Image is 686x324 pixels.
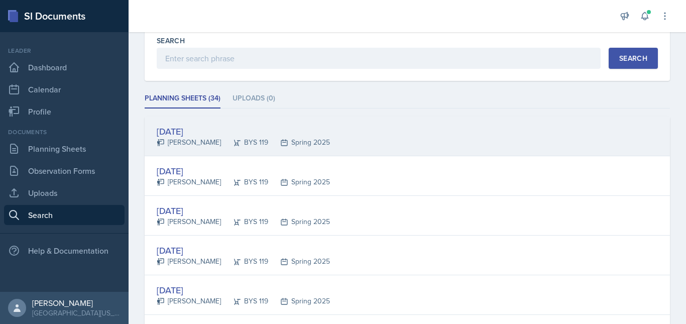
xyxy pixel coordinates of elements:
a: Observation Forms [4,161,125,181]
div: BYS 119 [221,256,268,267]
div: [GEOGRAPHIC_DATA][US_STATE] in [GEOGRAPHIC_DATA] [32,308,121,318]
input: Enter search phrase [157,48,601,69]
div: Documents [4,128,125,137]
div: [DATE] [157,204,330,218]
div: Spring 2025 [268,217,330,227]
div: [PERSON_NAME] [32,298,121,308]
a: Search [4,205,125,225]
div: BYS 119 [221,296,268,306]
div: [PERSON_NAME] [157,256,221,267]
div: BYS 119 [221,217,268,227]
a: Calendar [4,79,125,99]
div: Spring 2025 [268,256,330,267]
div: Spring 2025 [268,137,330,148]
li: Uploads (0) [233,89,275,109]
label: Search [157,36,185,46]
div: Search [619,54,647,62]
button: Search [609,48,658,69]
a: Profile [4,101,125,122]
div: [PERSON_NAME] [157,177,221,187]
a: Planning Sheets [4,139,125,159]
div: [DATE] [157,283,330,297]
a: Dashboard [4,57,125,77]
div: [DATE] [157,125,330,138]
div: BYS 119 [221,137,268,148]
div: Help & Documentation [4,241,125,261]
div: [PERSON_NAME] [157,296,221,306]
div: BYS 119 [221,177,268,187]
div: Spring 2025 [268,177,330,187]
li: Planning Sheets (34) [145,89,220,109]
div: Leader [4,46,125,55]
div: [PERSON_NAME] [157,137,221,148]
div: [PERSON_NAME] [157,217,221,227]
div: [DATE] [157,244,330,257]
div: Spring 2025 [268,296,330,306]
a: Uploads [4,183,125,203]
div: [DATE] [157,164,330,178]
